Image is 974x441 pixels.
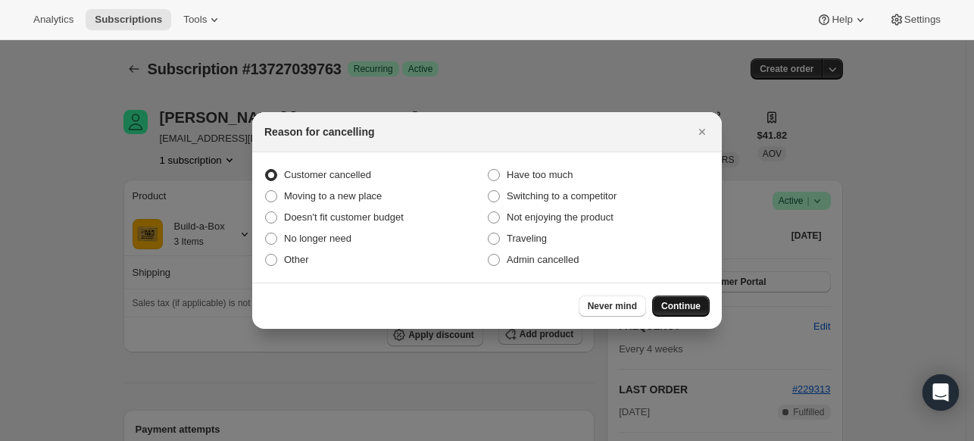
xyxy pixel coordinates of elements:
button: Never mind [579,296,646,317]
span: No longer need [284,233,351,244]
button: Subscriptions [86,9,171,30]
span: Switching to a competitor [507,190,617,202]
span: Doesn't fit customer budget [284,211,404,223]
span: Have too much [507,169,573,180]
div: Open Intercom Messenger [922,374,959,411]
span: Customer cancelled [284,169,371,180]
button: Continue [652,296,710,317]
button: Settings [880,9,950,30]
span: Subscriptions [95,14,162,26]
h2: Reason for cancelling [264,124,374,139]
span: Settings [904,14,941,26]
span: Help [832,14,852,26]
button: Analytics [24,9,83,30]
span: Admin cancelled [507,254,579,265]
span: Continue [661,300,701,312]
span: Traveling [507,233,547,244]
span: Analytics [33,14,73,26]
span: Moving to a new place [284,190,382,202]
span: Not enjoying the product [507,211,613,223]
button: Tools [174,9,231,30]
button: Help [807,9,876,30]
span: Other [284,254,309,265]
button: Close [691,121,713,142]
span: Never mind [588,300,637,312]
span: Tools [183,14,207,26]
